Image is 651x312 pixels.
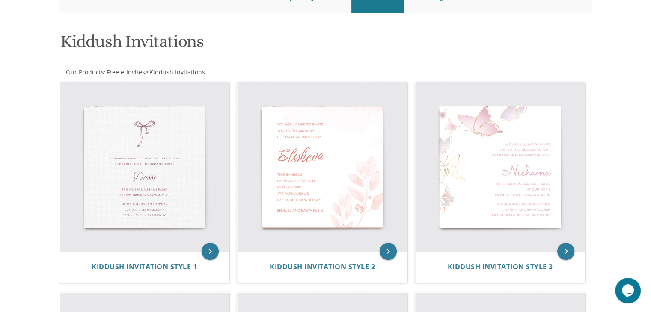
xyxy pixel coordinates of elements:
iframe: chat widget [615,278,642,303]
a: Kiddush Invitation Style 2 [270,263,375,271]
div: : [59,68,326,77]
a: Kiddush Invitation Style 1 [92,263,197,271]
span: > [145,68,205,76]
a: keyboard_arrow_right [202,243,219,260]
h1: Kiddush Invitations [60,32,410,57]
span: Kiddush Invitation Style 3 [448,262,553,271]
a: Free e-Invites [106,68,145,76]
a: keyboard_arrow_right [557,243,574,260]
span: Kiddush Invitation Style 1 [92,262,197,271]
a: Kiddush Invitations [149,68,205,76]
span: Free e-Invites [107,68,145,76]
a: Our Products [65,68,104,76]
img: Kiddush Invitation Style 1 [60,82,229,252]
img: Kiddush Invitation Style 3 [416,82,585,252]
a: Kiddush Invitation Style 3 [448,263,553,271]
a: keyboard_arrow_right [380,243,397,260]
img: Kiddush Invitation Style 2 [238,82,407,252]
span: Kiddush Invitation Style 2 [270,262,375,271]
